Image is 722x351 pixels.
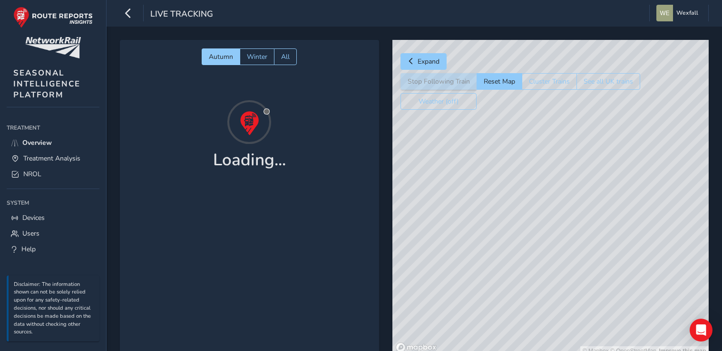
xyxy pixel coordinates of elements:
button: Cluster Trains [522,73,576,90]
h1: Loading... [213,150,286,170]
span: Help [21,245,36,254]
span: Expand [418,57,439,66]
button: See all UK trains [576,73,640,90]
img: rr logo [13,7,93,28]
p: Disclaimer: The information shown can not be solely relied upon for any safety-related decisions,... [14,281,95,337]
button: Winter [240,48,274,65]
a: Treatment Analysis [7,151,99,166]
a: Users [7,226,99,241]
span: Winter [247,52,267,61]
span: All [281,52,290,61]
a: Overview [7,135,99,151]
span: Autumn [209,52,233,61]
button: Reset Map [477,73,522,90]
img: customer logo [25,37,81,58]
div: Treatment [7,121,99,135]
button: Weather (off) [400,93,477,110]
span: NROL [23,170,41,179]
span: Devices [22,213,45,222]
a: NROL [7,166,99,182]
img: diamond-layout [656,5,673,21]
button: Expand [400,53,447,70]
span: Treatment Analysis [23,154,80,163]
span: Live Tracking [150,8,213,21]
span: Wexfall [676,5,698,21]
button: Autumn [202,48,240,65]
a: Help [7,241,99,257]
button: All [274,48,297,65]
div: Open Intercom Messenger [690,319,712,342]
span: SEASONAL INTELLIGENCE PLATFORM [13,67,80,100]
div: System [7,196,99,210]
span: Overview [22,138,52,147]
span: Users [22,229,39,238]
a: Devices [7,210,99,226]
button: Wexfall [656,5,702,21]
